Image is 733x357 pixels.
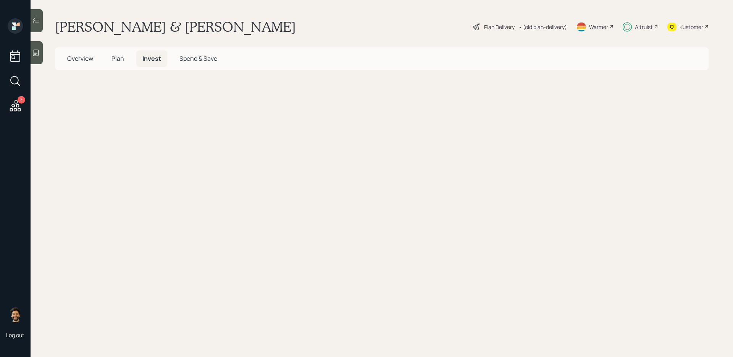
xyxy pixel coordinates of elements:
[589,23,608,31] div: Warmer
[67,54,93,63] span: Overview
[55,18,296,35] h1: [PERSON_NAME] & [PERSON_NAME]
[680,23,703,31] div: Kustomer
[8,307,23,322] img: eric-schwartz-headshot.png
[484,23,515,31] div: Plan Delivery
[111,54,124,63] span: Plan
[635,23,653,31] div: Altruist
[142,54,161,63] span: Invest
[6,331,24,339] div: Log out
[18,96,25,104] div: 3
[179,54,217,63] span: Spend & Save
[518,23,567,31] div: • (old plan-delivery)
